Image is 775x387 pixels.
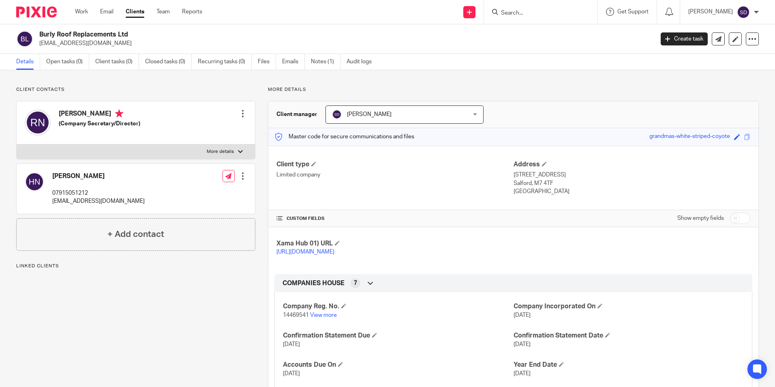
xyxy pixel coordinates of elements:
[16,54,40,70] a: Details
[16,263,255,269] p: Linked clients
[737,6,750,19] img: svg%3E
[354,279,357,287] span: 7
[514,312,531,318] span: [DATE]
[46,54,89,70] a: Open tasks (0)
[198,54,252,70] a: Recurring tasks (0)
[514,160,750,169] h4: Address
[156,8,170,16] a: Team
[52,172,145,181] h4: [PERSON_NAME]
[268,86,759,93] p: More details
[276,239,513,248] h4: Xama Hub 01) URL
[16,6,57,17] img: Pixie
[25,172,44,191] img: svg%3E
[347,54,378,70] a: Audit logs
[347,112,392,117] span: [PERSON_NAME]
[283,371,300,376] span: [DATE]
[514,187,750,196] p: [GEOGRAPHIC_DATA]
[100,8,113,16] a: Email
[207,148,234,155] p: More details
[283,331,513,340] h4: Confirmation Statement Due
[661,32,708,45] a: Create task
[500,10,573,17] input: Search
[332,110,342,119] img: svg%3E
[16,86,255,93] p: Client contacts
[283,342,300,347] span: [DATE]
[52,197,145,205] p: [EMAIL_ADDRESS][DOMAIN_NAME]
[75,8,88,16] a: Work
[59,110,140,120] h4: [PERSON_NAME]
[310,312,337,318] a: View more
[514,371,531,376] span: [DATE]
[649,132,730,142] div: grandmas-white-striped-coyote
[39,30,527,39] h2: Burly Roof Replacements Ltd
[514,361,744,369] h4: Year End Date
[688,8,733,16] p: [PERSON_NAME]
[514,179,750,187] p: Salford, M7 4TF
[617,9,649,15] span: Get Support
[52,189,145,197] p: 07915051212
[182,8,202,16] a: Reports
[16,30,33,47] img: svg%3E
[115,110,123,118] i: Primary
[276,171,513,179] p: Limited company
[145,54,192,70] a: Closed tasks (0)
[283,279,345,288] span: COMPANIES HOUSE
[514,342,531,347] span: [DATE]
[59,120,140,128] h5: (Company Secretary/Director)
[677,214,724,222] label: Show empty fields
[514,302,744,311] h4: Company Incorporated On
[39,39,649,47] p: [EMAIL_ADDRESS][DOMAIN_NAME]
[514,171,750,179] p: [STREET_ADDRESS]
[514,331,744,340] h4: Confirmation Statement Date
[276,215,513,222] h4: CUSTOM FIELDS
[95,54,139,70] a: Client tasks (0)
[258,54,276,70] a: Files
[283,302,513,311] h4: Company Reg. No.
[276,249,334,255] a: [URL][DOMAIN_NAME]
[276,160,513,169] h4: Client type
[282,54,305,70] a: Emails
[274,133,414,141] p: Master code for secure communications and files
[107,228,164,241] h4: + Add contact
[25,110,51,135] img: svg%3E
[126,8,144,16] a: Clients
[276,110,317,118] h3: Client manager
[311,54,340,70] a: Notes (1)
[283,361,513,369] h4: Accounts Due On
[283,312,309,318] span: 14469541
